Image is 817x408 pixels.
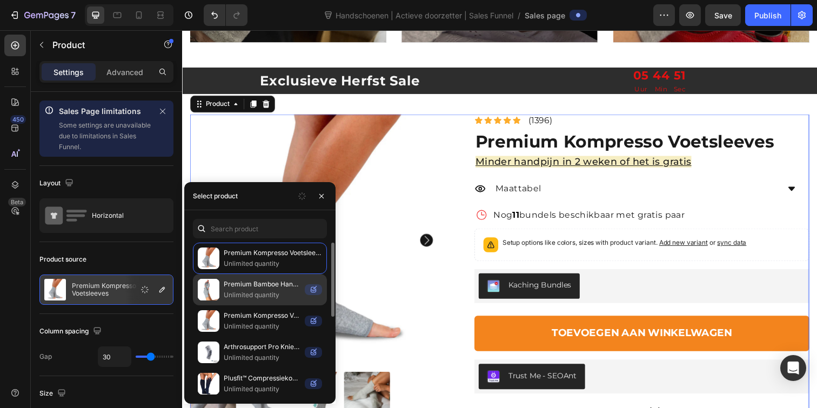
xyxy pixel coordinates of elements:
[52,38,144,51] p: Product
[198,248,219,269] img: collections
[92,203,158,228] div: Horizontal
[525,10,565,21] span: Sales page
[193,219,327,238] input: Search in Settings & Advanced
[204,4,247,26] div: Undo/Redo
[39,176,76,191] div: Layout
[502,38,514,55] div: 51
[39,255,86,264] div: Product source
[487,212,537,220] span: Add new variant
[39,352,52,362] div: Gap
[224,290,300,300] p: Unlimited quantity
[8,198,26,206] div: Beta
[224,321,300,332] p: Unlimited quantity
[71,9,76,22] p: 7
[320,155,366,169] p: Maattabel
[243,208,256,220] button: Carousel Next Arrow
[298,291,640,327] button: Toevoegen aan winkelwagen
[72,282,169,297] p: Premium Kompresso Voetsleeves
[299,128,520,140] span: Minder handpijn in 2 weken of het is gratis
[353,86,378,98] p: (1396)
[198,342,219,363] img: collections
[311,347,324,360] img: 9f98ff4f-a019-4e81-84a1-123c6986fecc.png
[780,355,806,381] div: Open Intercom Messenger
[377,303,561,316] div: Toevoegen aan winkelwagen
[327,211,576,222] p: Setup options like colors, sizes with product variant.
[59,105,152,118] p: Sales Page limitations
[298,101,640,126] h1: Premium Kompresso Voetsleeves
[224,258,322,269] p: Unlimited quantity
[333,10,515,21] span: Handschoenen | Actieve doorzetter | Sales Funnel
[754,10,781,21] div: Publish
[502,55,514,65] p: Sec
[333,255,397,266] div: Kaching Bundles
[705,4,741,26] button: Save
[106,66,143,78] p: Advanced
[337,183,344,193] strong: 11
[44,279,66,300] img: product feature img
[224,384,300,394] p: Unlimited quantity
[745,4,791,26] button: Publish
[546,212,576,220] span: sync data
[714,11,732,20] span: Save
[98,347,131,366] input: Auto
[518,10,520,21] span: /
[480,38,497,55] div: 44
[22,70,50,80] div: Product
[224,310,300,321] p: Premium Kompresso Voetsleeves
[198,373,219,394] img: collections
[4,4,81,26] button: 7
[224,342,300,352] p: Arthrosupport Pro Kniebrace
[311,255,324,267] img: KachingBundles.png
[39,324,104,339] div: Column spacing
[460,55,476,65] p: Uur
[59,120,152,152] p: Some settings are unavailable due to limitations in Sales Funnel.
[480,55,497,65] p: Min
[198,310,219,332] img: collections
[224,279,300,290] p: Premium Bamboe Handschoenen
[303,248,406,274] button: Kaching Bundles
[193,191,238,201] div: Select product
[224,373,300,384] p: Plusfit™ Compressiekousen
[224,352,300,363] p: Unlimited quantity
[318,182,513,196] p: Nog bundels beschikbaar met gratis paar
[39,386,68,401] div: Size
[182,30,817,408] iframe: Design area
[333,347,403,358] div: Trust Me - SEOAnt
[10,115,26,124] div: 450
[303,340,411,366] button: Trust Me - SEOAnt
[224,248,322,258] p: Premium Kompresso Voetsleeves
[537,212,576,220] span: or
[53,66,84,78] p: Settings
[460,38,476,55] div: 05
[198,279,219,300] img: collections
